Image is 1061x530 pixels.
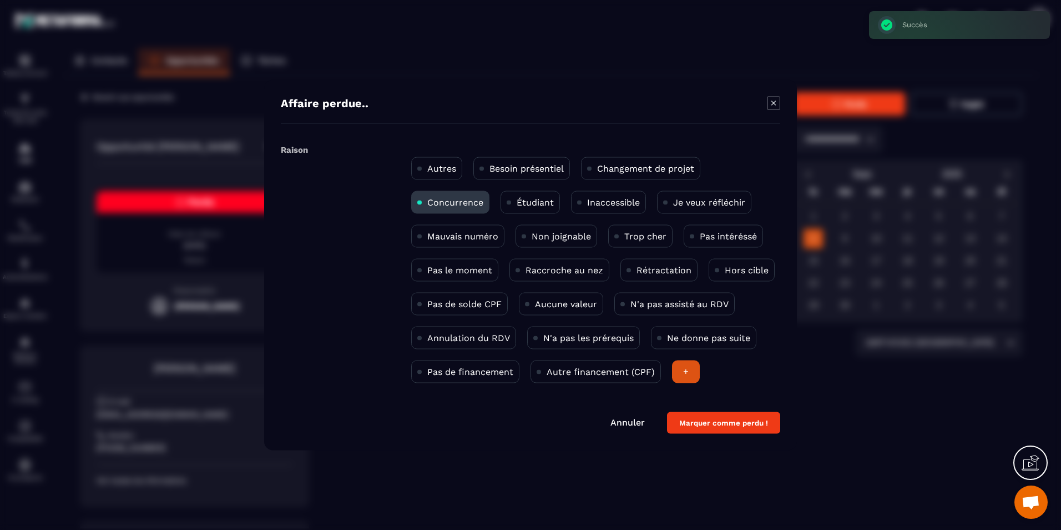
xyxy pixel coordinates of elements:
p: Pas intéréssé [700,231,757,242]
a: Annuler [610,417,645,428]
p: Raccroche au nez [526,265,603,276]
p: Autre financement (CPF) [547,367,655,377]
p: N'a pas assisté au RDV [630,299,729,309]
p: Pas de financement [427,367,513,377]
p: Rétractation [636,265,691,276]
p: Non joignable [532,231,591,242]
h4: Affaire perdue.. [281,97,368,112]
button: Marquer comme perdu ! [667,412,780,434]
p: Annulation du RDV [427,333,510,343]
p: Besoin présentiel [489,163,564,174]
p: Hors cible [725,265,769,276]
p: Pas le moment [427,265,492,276]
div: + [672,361,700,383]
p: Trop cher [624,231,666,242]
p: Autres [427,163,456,174]
p: Étudiant [517,197,554,208]
div: Ouvrir le chat [1014,486,1048,519]
label: Raison [281,145,308,155]
p: Pas de solde CPF [427,299,502,309]
p: Changement de projet [597,163,694,174]
p: N'a pas les prérequis [543,333,634,343]
p: Je veux réfléchir [673,197,745,208]
p: Mauvais numéro [427,231,498,242]
p: Concurrence [427,197,483,208]
p: Inaccessible [587,197,640,208]
p: Ne donne pas suite [667,333,750,343]
p: Aucune valeur [535,299,597,309]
